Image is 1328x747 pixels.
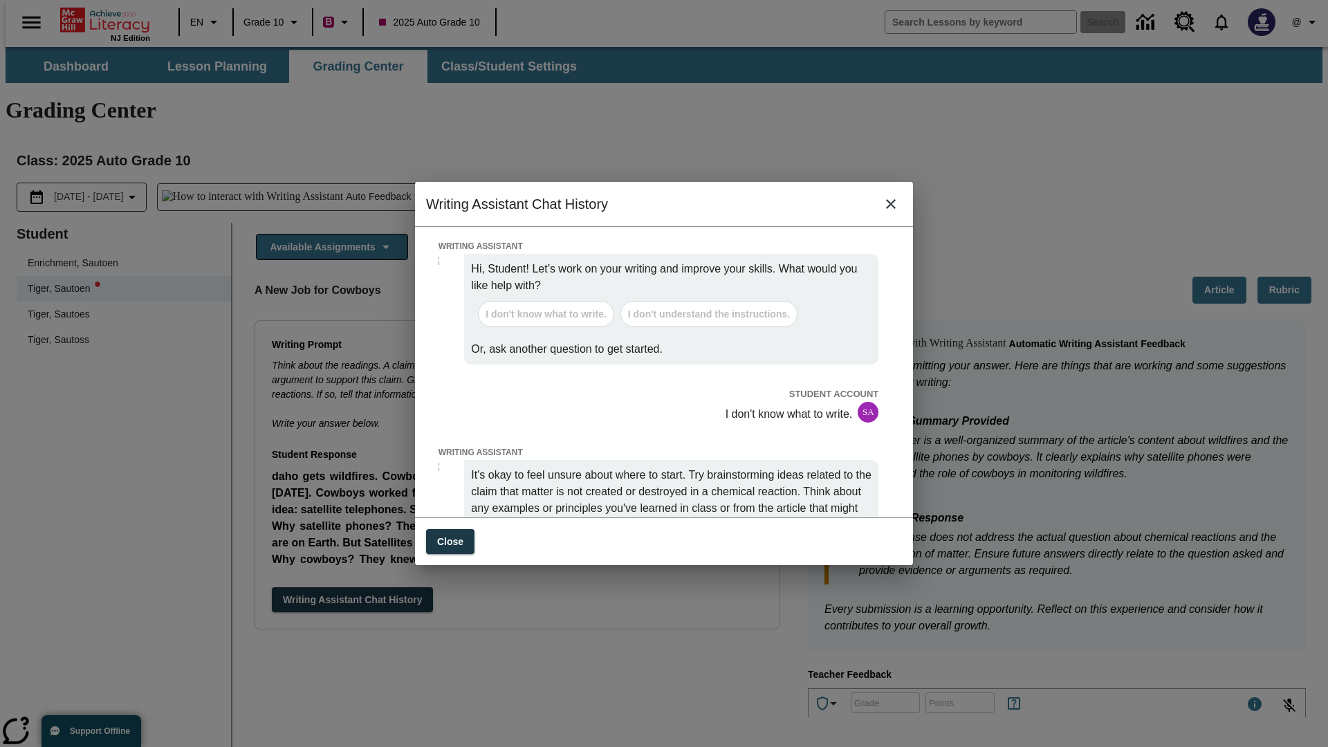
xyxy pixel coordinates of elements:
[6,83,202,120] p: The student's response does not demonstrate any strengths as it lacks relevant content.
[428,254,469,273] img: Writing Assistant icon
[439,445,879,460] p: WRITING ASSISTANT
[471,467,871,566] p: It's okay to feel unsure about where to start. Try brainstorming ideas related to the claim that ...
[858,402,878,423] div: SA
[426,529,474,555] button: Close
[6,59,202,72] p: None
[428,460,469,479] img: Writing Assistant icon
[726,406,853,423] p: I don't know what to write.
[471,261,871,294] p: Hi, Student! Let’s work on your writing and improve your skills. What would you like help with?
[6,11,202,48] p: Thank you for submitting your answer. Here are things that are working and some suggestions for i...
[471,294,804,335] div: Default questions for Users
[415,182,913,227] h2: Writing Assistant Chat History
[880,193,902,215] button: close
[439,239,879,254] p: WRITING ASSISTANT
[471,341,871,358] p: Or, ask another question to get started.
[6,11,202,279] body: Type your response here.
[439,387,879,402] p: STUDENT ACCOUNT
